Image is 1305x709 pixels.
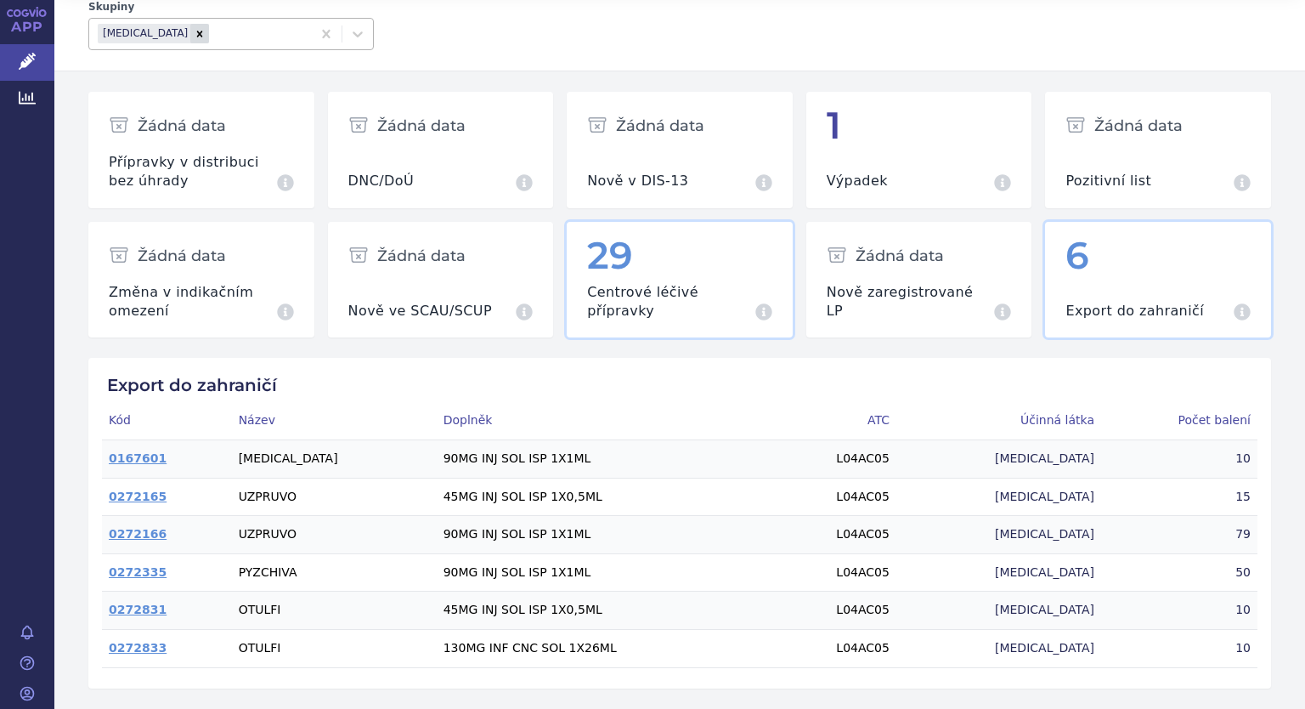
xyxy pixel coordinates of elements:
[1101,478,1257,516] th: 15
[109,283,274,321] h3: Změna v indikačním omezení
[348,302,492,320] h3: Nově ve SCAU/SCUP
[995,451,1094,468] span: [MEDICAL_DATA]
[827,105,1012,146] div: 1
[109,490,167,503] a: 0272165
[102,402,232,440] th: Kód
[232,629,437,667] td: OTULFI
[1065,235,1251,276] div: 6
[1101,592,1257,630] th: 10
[98,24,190,43] div: [MEDICAL_DATA]
[776,592,896,630] td: L04AC05
[109,603,167,616] a: 0272831
[232,592,437,630] td: OTULFI
[1065,172,1151,190] h3: Pozitivní list
[776,478,896,516] td: L04AC05
[827,235,1012,276] div: Žádná data
[896,402,1101,440] th: Účinná látka
[587,235,772,276] div: 29
[232,440,437,479] td: [MEDICAL_DATA]
[109,451,167,465] a: 0167601
[1101,440,1257,479] th: 10
[437,592,776,630] td: 45MG INJ SOL ISP 1X0,5ML
[232,553,437,592] td: PYZCHIVA
[1101,553,1257,592] th: 50
[437,629,776,667] td: 130MG INF CNC SOL 1X26ML
[232,478,437,516] td: UZPRUVO
[232,516,437,554] td: UZPRUVO
[232,402,437,440] th: Název
[102,375,1257,395] h2: Export do zahraničí
[995,602,1094,619] span: [MEDICAL_DATA]
[776,402,896,440] th: ATC
[190,24,209,43] div: Remove USTEKINUMAB
[1101,629,1257,667] th: 10
[995,489,1094,506] span: [MEDICAL_DATA]
[109,527,167,541] a: 0272166
[437,478,776,516] td: 45MG INJ SOL ISP 1X0,5ML
[437,402,776,440] th: Doplněk
[776,629,896,667] td: L04AC05
[437,516,776,554] td: 90MG INJ SOL ISP 1X1ML
[776,516,896,554] td: L04AC05
[109,153,274,191] h3: Přípravky v distribuci bez úhrady
[1101,402,1257,440] th: Počet balení
[109,235,294,276] div: Žádná data
[437,440,776,479] td: 90MG INJ SOL ISP 1X1ML
[348,105,534,146] div: Žádná data
[776,440,896,479] td: L04AC05
[776,553,896,592] td: L04AC05
[587,283,752,321] h3: Centrové léčivé přípravky
[587,105,772,146] div: Žádná data
[1101,516,1257,554] th: 79
[995,526,1094,543] span: [MEDICAL_DATA]
[995,564,1094,581] span: [MEDICAL_DATA]
[348,235,534,276] div: Žádná data
[109,565,167,579] a: 0272335
[109,105,294,146] div: Žádná data
[587,172,688,190] h3: Nově v DIS-13
[348,172,414,190] h3: DNC/DoÚ
[109,641,167,655] a: 0272833
[437,553,776,592] td: 90MG INJ SOL ISP 1X1ML
[1065,105,1251,146] div: Žádná data
[995,640,1094,657] span: [MEDICAL_DATA]
[827,283,991,321] h3: Nově zaregistrované LP
[1065,302,1204,320] h3: Export do zahraničí
[827,172,888,190] h3: Výpadek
